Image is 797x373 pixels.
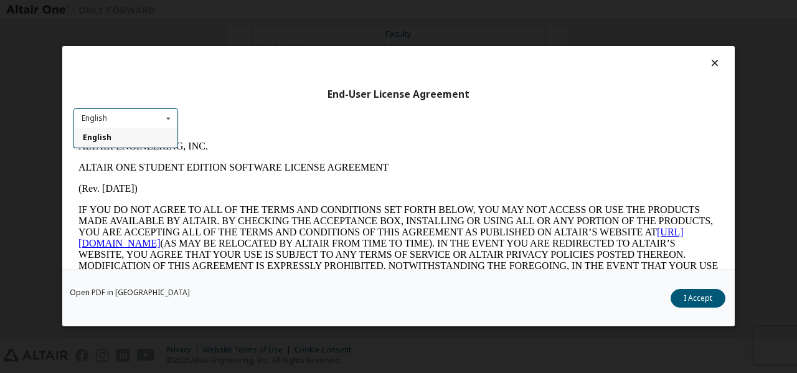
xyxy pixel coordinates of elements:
p: (Rev. [DATE]) [5,47,645,59]
p: ALTAIR ONE STUDENT EDITION SOFTWARE LICENSE AGREEMENT [5,26,645,37]
a: Open PDF in [GEOGRAPHIC_DATA] [70,290,190,297]
span: English [83,133,111,143]
p: IF YOU DO NOT AGREE TO ALL OF THE TERMS AND CONDITIONS SET FORTH BELOW, YOU MAY NOT ACCESS OR USE... [5,68,645,158]
button: I Accept [671,290,725,308]
p: ALTAIR ENGINEERING, INC. [5,5,645,16]
div: End-User License Agreement [73,88,724,101]
a: [URL][DOMAIN_NAME] [5,91,610,113]
div: English [82,115,107,122]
